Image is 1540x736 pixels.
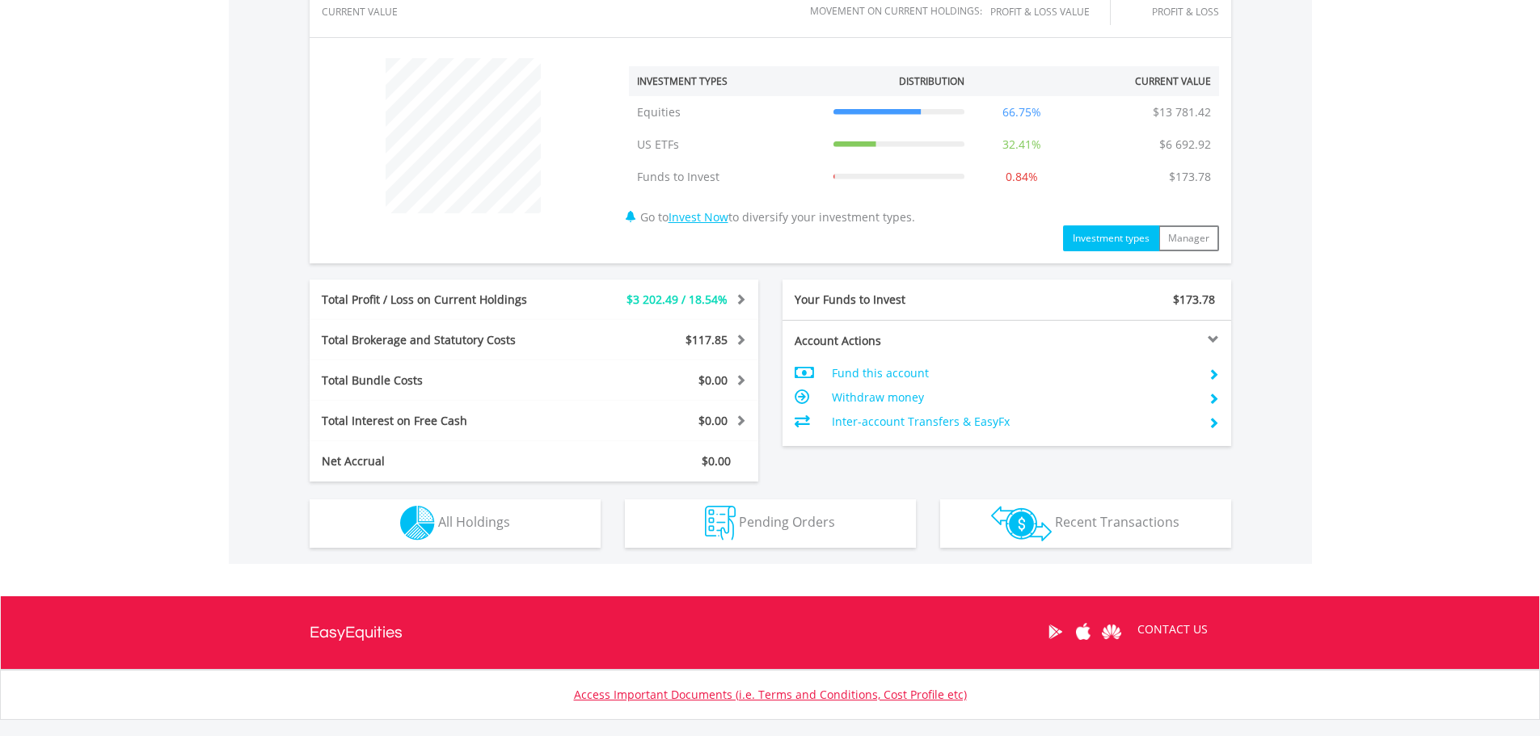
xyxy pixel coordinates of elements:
[705,506,736,540] img: pending_instructions-wht.png
[810,6,982,16] div: Movement on Current Holdings:
[832,385,1195,410] td: Withdraw money
[1151,128,1219,161] td: $6 692.92
[669,209,728,225] a: Invest Now
[832,361,1195,385] td: Fund this account
[310,499,601,548] button: All Holdings
[310,372,572,389] div: Total Bundle Costs
[310,413,572,429] div: Total Interest on Free Cash
[1158,225,1219,251] button: Manager
[629,161,825,193] td: Funds to Invest
[990,6,1110,17] div: Profit & Loss Value
[702,453,731,469] span: $0.00
[574,687,967,702] a: Access Important Documents (i.e. Terms and Conditions, Cost Profile etc)
[310,453,572,469] div: Net Accrual
[973,161,1071,193] td: 0.84%
[1063,225,1159,251] button: Investment types
[698,372,728,388] span: $0.00
[310,292,572,308] div: Total Profit / Loss on Current Holdings
[438,513,510,531] span: All Holdings
[698,413,728,428] span: $0.00
[310,332,572,348] div: Total Brokerage and Statutory Costs
[739,513,835,531] span: Pending Orders
[1055,513,1179,531] span: Recent Transactions
[1126,607,1219,652] a: CONTACT US
[629,96,825,128] td: Equities
[1145,96,1219,128] td: $13 781.42
[629,128,825,161] td: US ETFs
[1098,607,1126,657] a: Huawei
[783,292,1007,308] div: Your Funds to Invest
[686,332,728,347] span: $117.85
[940,499,1231,548] button: Recent Transactions
[1161,161,1219,193] td: $173.78
[783,333,1007,349] div: Account Actions
[1173,292,1215,307] span: $173.78
[899,74,964,88] div: Distribution
[400,506,435,540] img: holdings-wht.png
[617,50,1231,251] div: Go to to diversify your investment types.
[1041,607,1070,657] a: Google Play
[310,596,403,669] a: EasyEquities
[832,410,1195,434] td: Inter-account Transfers & EasyFx
[991,506,1052,541] img: transactions-zar-wht.png
[973,128,1071,161] td: 32.41%
[1130,6,1219,17] div: Profit & Loss
[627,292,728,307] span: $3 202.49 / 18.54%
[322,6,430,17] div: CURRENT VALUE
[629,66,825,96] th: Investment Types
[1070,607,1098,657] a: Apple
[973,96,1071,128] td: 66.75%
[1071,66,1219,96] th: Current Value
[625,499,916,548] button: Pending Orders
